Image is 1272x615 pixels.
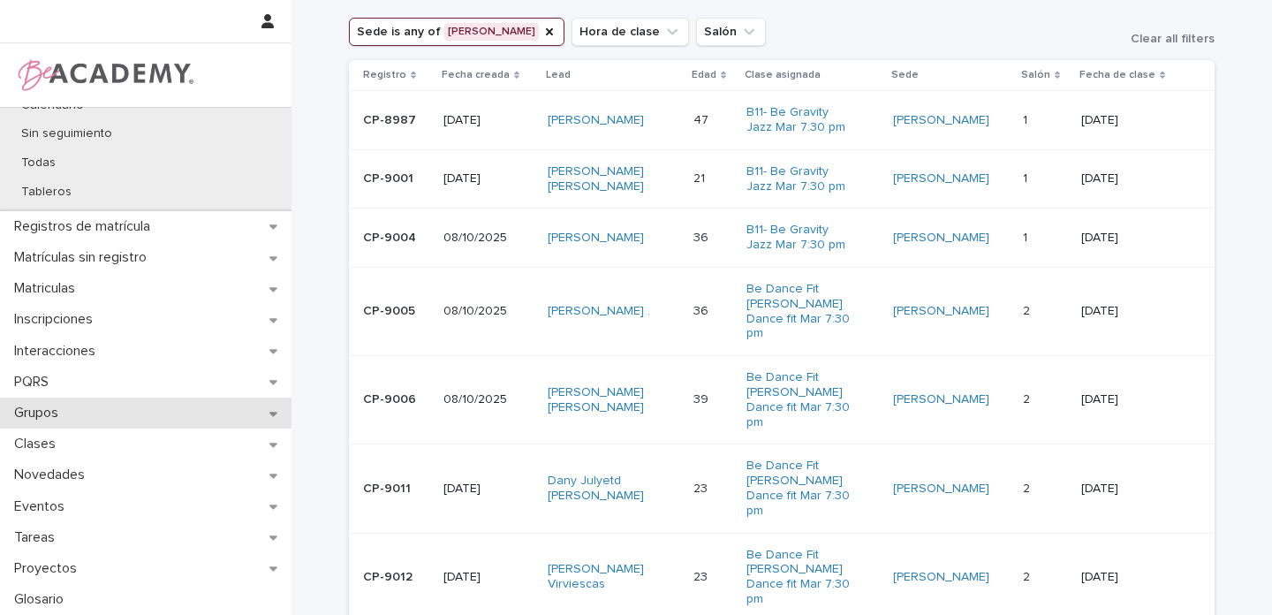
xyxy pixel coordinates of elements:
a: B11- Be Gravity Jazz Mar 7:30 pm [746,105,857,135]
a: [PERSON_NAME] [893,113,989,128]
p: [DATE] [443,482,534,497]
p: 1 [1023,168,1031,186]
p: Novedades [7,467,99,483]
p: [DATE] [1081,482,1186,497]
button: Sede [349,18,564,46]
p: CP-8987 [363,113,429,128]
p: Inscripciones [7,311,107,328]
p: Registro [363,65,406,85]
a: Be Dance Fit [PERSON_NAME] Dance fit Mar 7:30 pm [746,282,857,341]
p: CP-9001 [363,171,429,186]
a: [PERSON_NAME] [893,231,989,246]
p: Glosario [7,591,78,608]
p: 08/10/2025 [443,231,534,246]
a: [PERSON_NAME] . [548,304,650,319]
a: [PERSON_NAME] [893,482,989,497]
p: [DATE] [1081,570,1186,585]
a: B11- Be Gravity Jazz Mar 7:30 pm [746,223,857,253]
p: Salón [1021,65,1050,85]
p: CP-9012 [363,570,429,585]
p: [DATE] [443,171,534,186]
p: Clase asignada [745,65,821,85]
p: 23 [693,566,711,585]
p: Matriculas [7,280,89,297]
tr: CP-900608/10/2025[PERSON_NAME] [PERSON_NAME] 3939 Be Dance Fit [PERSON_NAME] Dance fit Mar 7:30 p... [349,356,1215,444]
a: [PERSON_NAME] [893,570,989,585]
p: 2 [1023,389,1033,407]
p: [DATE] [1081,231,1186,246]
p: 1 [1023,110,1031,128]
p: Fecha creada [442,65,510,85]
a: [PERSON_NAME] [PERSON_NAME] [548,385,658,415]
button: Salón [696,18,766,46]
p: 2 [1023,300,1033,319]
p: Eventos [7,498,79,515]
p: Tableros [7,185,86,200]
span: Clear all filters [1131,33,1215,45]
p: Interacciones [7,343,110,360]
p: Sin seguimiento [7,126,126,141]
a: Be Dance Fit [PERSON_NAME] Dance fit Mar 7:30 pm [746,370,857,429]
p: 21 [693,168,708,186]
p: [DATE] [443,113,534,128]
a: Be Dance Fit [PERSON_NAME] Dance fit Mar 7:30 pm [746,548,857,607]
p: Proyectos [7,560,91,577]
p: CP-9005 [363,304,429,319]
p: Clases [7,436,70,452]
p: [DATE] [1081,171,1186,186]
p: 08/10/2025 [443,304,534,319]
p: Matrículas sin registro [7,249,161,266]
p: Lead [546,65,571,85]
p: 1 [1023,227,1031,246]
p: Fecha de clase [1079,65,1155,85]
p: PQRS [7,374,63,391]
p: 36 [693,300,712,319]
a: [PERSON_NAME] [893,392,989,407]
tr: CP-9011[DATE]Dany Julyetd [PERSON_NAME] 2323 Be Dance Fit [PERSON_NAME] Dance fit Mar 7:30 pm [PE... [349,444,1215,533]
p: Sede [891,65,919,85]
a: [PERSON_NAME] [548,231,644,246]
p: 08/10/2025 [443,392,534,407]
p: [DATE] [1081,113,1186,128]
img: WPrjXfSUmiLcdUfaYY4Q [14,57,195,93]
p: CP-9011 [363,482,429,497]
a: [PERSON_NAME] [893,171,989,186]
button: Clear all filters [1117,33,1215,45]
p: Grupos [7,405,72,421]
a: Be Dance Fit [PERSON_NAME] Dance fit Mar 7:30 pm [746,459,857,518]
p: 23 [693,478,711,497]
p: 36 [693,227,712,246]
p: Tareas [7,529,69,546]
p: [DATE] [443,570,534,585]
p: 39 [693,389,712,407]
p: CP-9004 [363,231,429,246]
p: Registros de matrícula [7,218,164,235]
a: Dany Julyetd [PERSON_NAME] [548,474,658,504]
a: [PERSON_NAME] [893,304,989,319]
a: [PERSON_NAME] [PERSON_NAME] [548,164,658,194]
p: 47 [693,110,712,128]
tr: CP-900408/10/2025[PERSON_NAME] 3636 B11- Be Gravity Jazz Mar 7:30 pm [PERSON_NAME] 11 [DATE] [349,209,1215,268]
a: B11- Be Gravity Jazz Mar 7:30 pm [746,164,857,194]
p: 2 [1023,566,1033,585]
tr: CP-900508/10/2025[PERSON_NAME] . 3636 Be Dance Fit [PERSON_NAME] Dance fit Mar 7:30 pm [PERSON_NA... [349,267,1215,355]
p: CP-9006 [363,392,429,407]
p: Todas [7,156,70,171]
a: [PERSON_NAME] [548,113,644,128]
p: Edad [692,65,716,85]
p: [DATE] [1081,392,1186,407]
p: [DATE] [1081,304,1186,319]
button: Hora de clase [572,18,689,46]
tr: CP-9001[DATE][PERSON_NAME] [PERSON_NAME] 2121 B11- Be Gravity Jazz Mar 7:30 pm [PERSON_NAME] 11 [... [349,149,1215,209]
p: 2 [1023,478,1033,497]
a: [PERSON_NAME] Virviescas [548,562,658,592]
tr: CP-8987[DATE][PERSON_NAME] 4747 B11- Be Gravity Jazz Mar 7:30 pm [PERSON_NAME] 11 [DATE] [349,91,1215,150]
